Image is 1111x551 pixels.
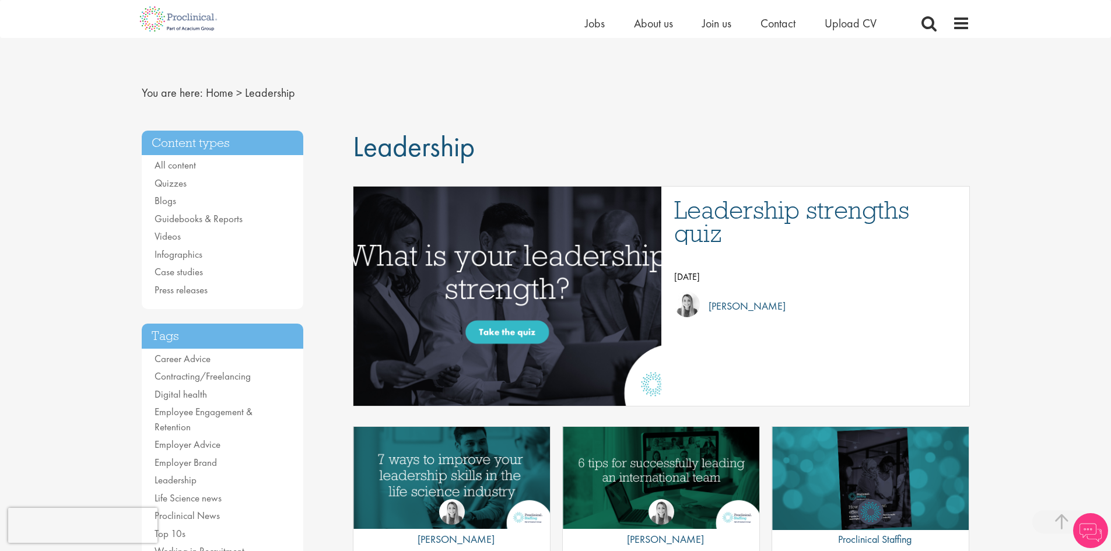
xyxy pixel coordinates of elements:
[674,292,958,321] a: Hannah Burke [PERSON_NAME]
[634,16,673,31] a: About us
[155,492,222,504] a: Life Science news
[409,531,495,548] p: [PERSON_NAME]
[563,427,759,530] a: Link to a post
[142,324,304,349] h3: Tags
[563,427,759,529] img: 6 tips for leading an international team
[155,248,202,261] a: Infographics
[585,16,605,31] a: Jobs
[155,159,196,171] a: All content
[700,297,786,315] p: [PERSON_NAME]
[142,85,203,100] span: You are here:
[674,198,958,245] a: Leadership strengths quiz
[155,370,251,382] a: Contracting/Freelancing
[760,16,795,31] a: Contact
[155,352,211,365] a: Career Advice
[155,405,253,433] a: Employee Engagement & Retention
[858,499,884,525] img: Proclinical Staffing
[674,268,958,286] p: [DATE]
[618,531,704,548] p: [PERSON_NAME]
[353,427,550,530] a: Link to a post
[1073,513,1108,548] img: Chatbot
[155,212,243,225] a: Guidebooks & Reports
[702,16,731,31] a: Join us
[155,283,208,296] a: Press releases
[155,194,176,207] a: Blogs
[155,473,197,486] a: Leadership
[155,265,203,278] a: Case studies
[439,499,465,525] img: Hannah Burke
[155,388,207,401] a: Digital health
[649,499,674,525] img: Hannah Burke
[674,292,700,317] img: Hannah Burke
[8,508,157,543] iframe: reCAPTCHA
[353,128,475,165] span: Leadership
[829,531,912,548] p: Proclinical Staffing
[155,177,187,189] a: Quizzes
[155,230,181,243] a: Videos
[155,438,220,451] a: Employer Advice
[155,527,185,540] a: Top 10s
[206,85,233,100] a: breadcrumb link
[142,131,304,156] h3: Content types
[353,187,661,406] a: Link to a post
[245,85,295,100] span: Leadership
[155,509,220,522] a: Proclinical News
[825,16,877,31] a: Upload CV
[772,427,969,530] a: Link to a post
[155,456,217,469] a: Employer Brand
[772,427,969,531] img: Leadership in life sciences
[236,85,242,100] span: >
